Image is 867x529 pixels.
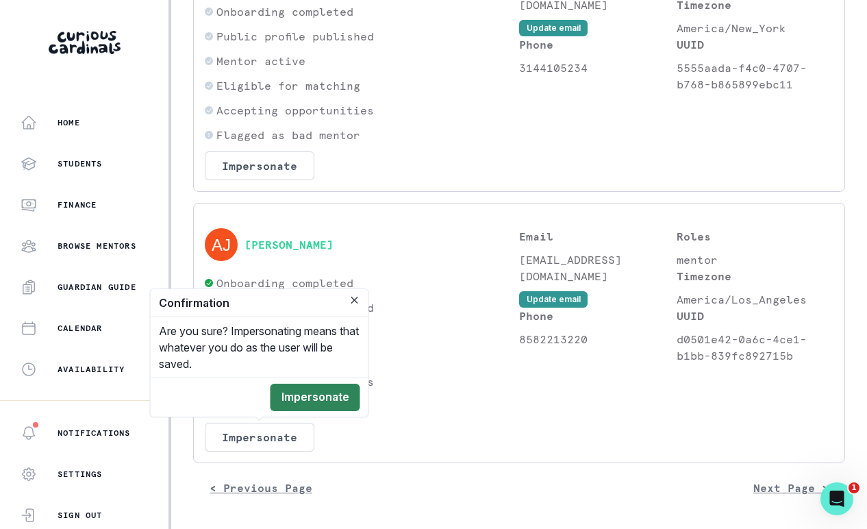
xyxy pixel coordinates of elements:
[216,3,353,20] p: Onboarding completed
[677,228,834,245] p: Roles
[216,275,353,291] p: Onboarding completed
[677,20,834,36] p: America/New_York
[271,384,360,411] button: Impersonate
[49,31,121,54] img: Curious Cardinals Logo
[519,308,677,324] p: Phone
[216,53,305,69] p: Mentor active
[205,151,314,180] button: Impersonate
[58,241,136,251] p: Browse Mentors
[347,292,363,308] button: Close
[519,331,677,347] p: 8582213220
[519,20,588,36] button: Update email
[193,474,329,502] button: < Previous Page
[519,60,677,76] p: 3144105234
[677,308,834,324] p: UUID
[519,291,588,308] button: Update email
[205,423,314,452] button: Impersonate
[820,482,853,515] iframe: Intercom live chat
[677,251,834,268] p: mentor
[58,323,103,334] p: Calendar
[216,127,360,143] p: Flagged as bad mentor
[519,36,677,53] p: Phone
[737,474,845,502] button: Next Page >
[849,482,859,493] span: 1
[58,469,103,480] p: Settings
[216,102,374,119] p: Accepting opportunities
[58,282,136,293] p: Guardian Guide
[519,228,677,245] p: Email
[58,199,97,210] p: Finance
[216,77,360,94] p: Eligible for matching
[58,364,125,375] p: Availability
[151,317,368,378] div: Are you sure? Impersonating means that whatever you do as the user will be saved.
[519,251,677,284] p: [EMAIL_ADDRESS][DOMAIN_NAME]
[216,28,374,45] p: Public profile published
[58,510,103,521] p: Sign Out
[205,228,238,261] img: svg
[58,428,131,439] p: Notifications
[58,158,103,169] p: Students
[677,36,834,53] p: UUID
[677,60,834,93] p: 5555aada-f4c0-4707-b768-b865899ebc11
[244,238,334,251] button: [PERSON_NAME]
[677,268,834,284] p: Timezone
[677,291,834,308] p: America/Los_Angeles
[58,117,80,128] p: Home
[677,331,834,364] p: d0501e42-0a6c-4ce1-b1bb-839fc892715b
[151,289,368,317] header: Confirmation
